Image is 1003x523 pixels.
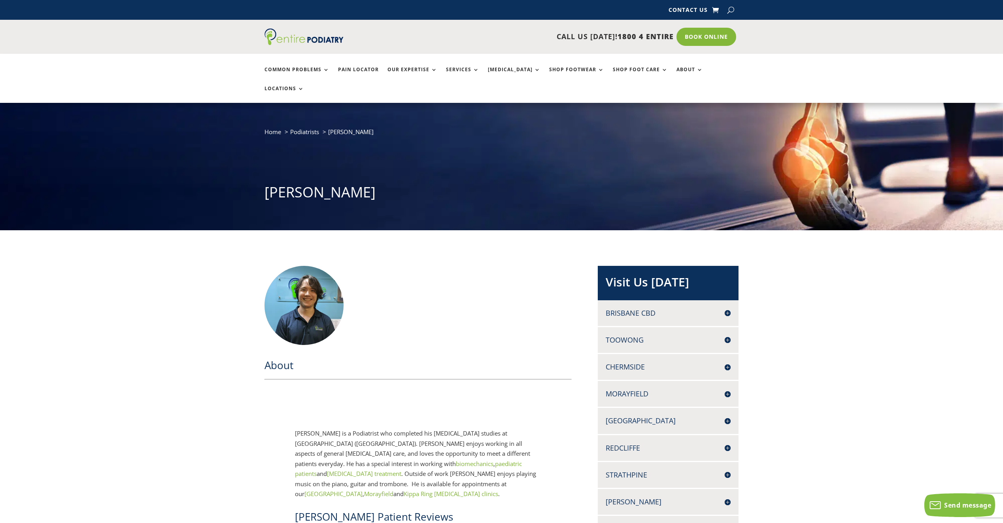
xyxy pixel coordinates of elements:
[404,490,498,498] a: Kippa Ring [MEDICAL_DATA] clinics
[613,67,668,84] a: Shop Foot Care
[364,490,393,498] a: Morayfield
[338,67,379,84] a: Pain Locator
[944,501,991,510] span: Send message
[328,128,374,136] span: [PERSON_NAME]
[549,67,604,84] a: Shop Footwear
[606,470,731,480] h4: Strathpine
[264,182,739,206] h1: [PERSON_NAME]
[606,443,731,453] h4: Redcliffe
[606,497,731,507] h4: [PERSON_NAME]
[264,127,739,143] nav: breadcrumb
[264,39,344,47] a: Entire Podiatry
[606,335,731,345] h4: Toowong
[606,362,731,372] h4: Chermside
[446,67,479,84] a: Services
[264,86,304,103] a: Locations
[264,28,344,45] img: logo (1)
[606,389,731,399] h4: Morayfield
[387,67,437,84] a: Our Expertise
[295,428,541,499] p: [PERSON_NAME] is a Podiatrist who completed his [MEDICAL_DATA] studies at [GEOGRAPHIC_DATA] ([GEO...
[676,28,736,46] a: Book Online
[304,490,363,498] a: [GEOGRAPHIC_DATA]
[488,67,540,84] a: [MEDICAL_DATA]
[290,128,319,136] a: Podiatrists
[264,128,281,136] a: Home
[606,308,731,318] h4: Brisbane CBD
[456,460,493,468] a: biomechanics
[264,67,329,84] a: Common Problems
[924,493,995,517] button: Send message
[669,7,708,16] a: Contact Us
[264,358,572,376] h2: About
[374,32,674,42] p: CALL US [DATE]!
[264,266,344,345] img: Nathan Tomlins Podiatrist at Entire Podiatry
[606,416,731,426] h4: [GEOGRAPHIC_DATA]
[618,32,674,41] span: 1800 4 ENTIRE
[606,274,731,294] h2: Visit Us [DATE]
[327,470,401,478] a: [MEDICAL_DATA] treatment
[676,67,703,84] a: About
